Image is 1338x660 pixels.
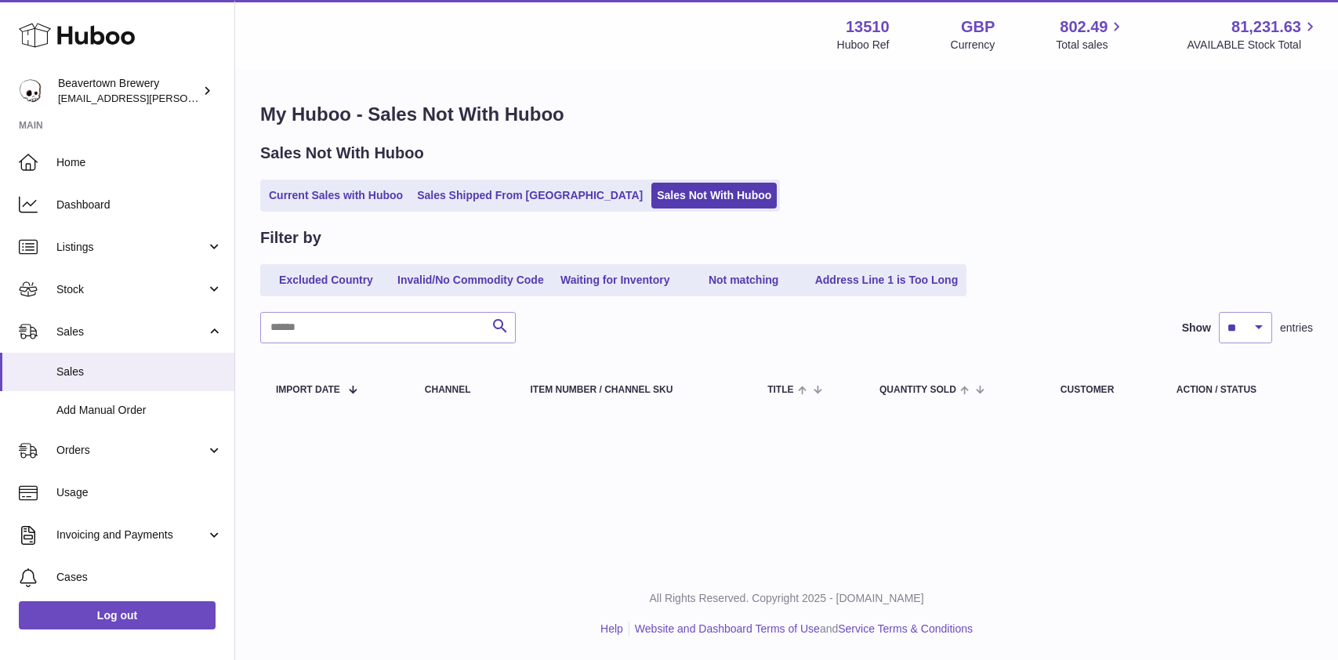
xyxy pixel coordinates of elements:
[58,76,199,106] div: Beavertown Brewery
[1177,385,1297,395] div: Action / Status
[56,325,206,339] span: Sales
[1056,16,1126,53] a: 802.49 Total sales
[263,183,408,209] a: Current Sales with Huboo
[248,591,1325,606] p: All Rights Reserved. Copyright 2025 - [DOMAIN_NAME]
[260,227,321,248] h2: Filter by
[1060,16,1108,38] span: 802.49
[260,102,1313,127] h1: My Huboo - Sales Not With Huboo
[56,155,223,170] span: Home
[635,622,820,635] a: Website and Dashboard Terms of Use
[19,79,42,103] img: kit.lowe@beavertownbrewery.co.uk
[56,528,206,542] span: Invoicing and Payments
[1061,385,1145,395] div: Customer
[276,385,340,395] span: Import date
[879,385,956,395] span: Quantity Sold
[56,570,223,585] span: Cases
[531,385,737,395] div: Item Number / Channel SKU
[1182,321,1211,335] label: Show
[810,267,964,293] a: Address Line 1 is Too Long
[56,485,223,500] span: Usage
[846,16,890,38] strong: 13510
[681,267,807,293] a: Not matching
[58,92,314,104] span: [EMAIL_ADDRESS][PERSON_NAME][DOMAIN_NAME]
[651,183,777,209] a: Sales Not With Huboo
[56,198,223,212] span: Dashboard
[19,601,216,629] a: Log out
[425,385,499,395] div: Channel
[1187,16,1319,53] a: 81,231.63 AVAILABLE Stock Total
[260,143,424,164] h2: Sales Not With Huboo
[56,364,223,379] span: Sales
[961,16,995,38] strong: GBP
[392,267,549,293] a: Invalid/No Commodity Code
[56,403,223,418] span: Add Manual Order
[553,267,678,293] a: Waiting for Inventory
[1187,38,1319,53] span: AVAILABLE Stock Total
[56,443,206,458] span: Orders
[1231,16,1301,38] span: 81,231.63
[412,183,648,209] a: Sales Shipped From [GEOGRAPHIC_DATA]
[951,38,995,53] div: Currency
[629,622,973,636] li: and
[600,622,623,635] a: Help
[838,622,973,635] a: Service Terms & Conditions
[1056,38,1126,53] span: Total sales
[1280,321,1313,335] span: entries
[767,385,793,395] span: Title
[56,282,206,297] span: Stock
[837,38,890,53] div: Huboo Ref
[56,240,206,255] span: Listings
[263,267,389,293] a: Excluded Country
